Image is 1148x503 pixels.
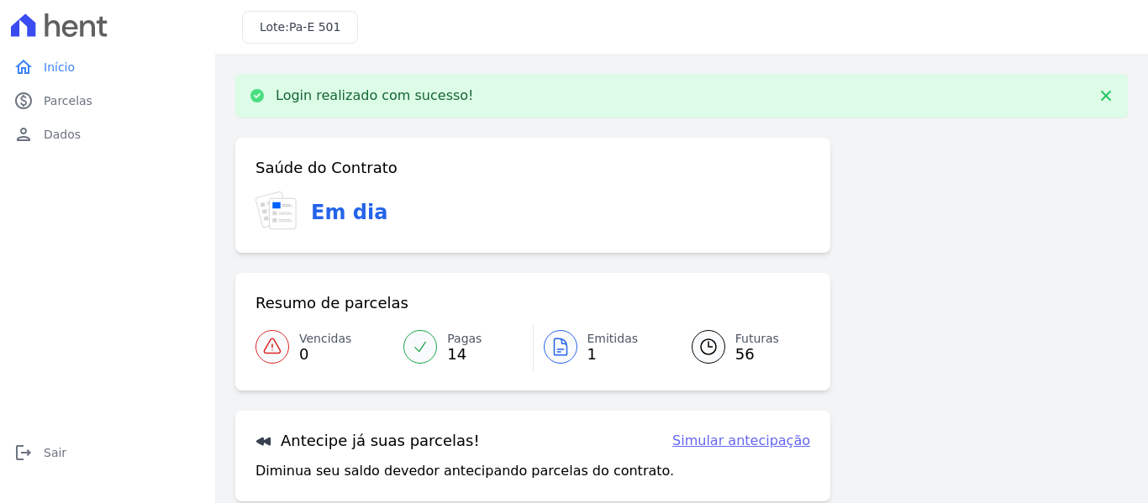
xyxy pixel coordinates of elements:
span: Emitidas [587,330,639,348]
i: home [13,57,34,77]
span: Pa-E 501 [289,20,340,34]
h3: Resumo de parcelas [255,293,408,313]
span: 56 [735,348,779,361]
span: 14 [447,348,482,361]
i: person [13,124,34,144]
span: 0 [299,348,351,361]
span: Dados [44,126,81,143]
span: Início [44,59,75,76]
a: personDados [7,118,208,151]
a: Simular antecipação [672,431,810,451]
h3: Em dia [311,197,387,228]
span: Sair [44,444,66,461]
a: Pagas 14 [393,323,532,370]
p: Login realizado com sucesso! [276,87,474,104]
i: paid [13,91,34,111]
i: logout [13,443,34,463]
span: Vencidas [299,330,351,348]
a: logoutSair [7,436,208,469]
a: paidParcelas [7,84,208,118]
a: Vencidas 0 [255,323,393,370]
h3: Antecipe já suas parcelas! [255,431,480,451]
h3: Saúde do Contrato [255,158,398,178]
span: Pagas [447,330,482,348]
a: Futuras 56 [671,323,810,370]
a: Emitidas 1 [534,323,671,370]
span: Parcelas [44,92,92,109]
span: 1 [587,348,639,361]
a: homeInício [7,50,208,84]
p: Diminua seu saldo devedor antecipando parcelas do contrato. [255,461,674,481]
span: Futuras [735,330,779,348]
h3: Lote: [260,18,340,36]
